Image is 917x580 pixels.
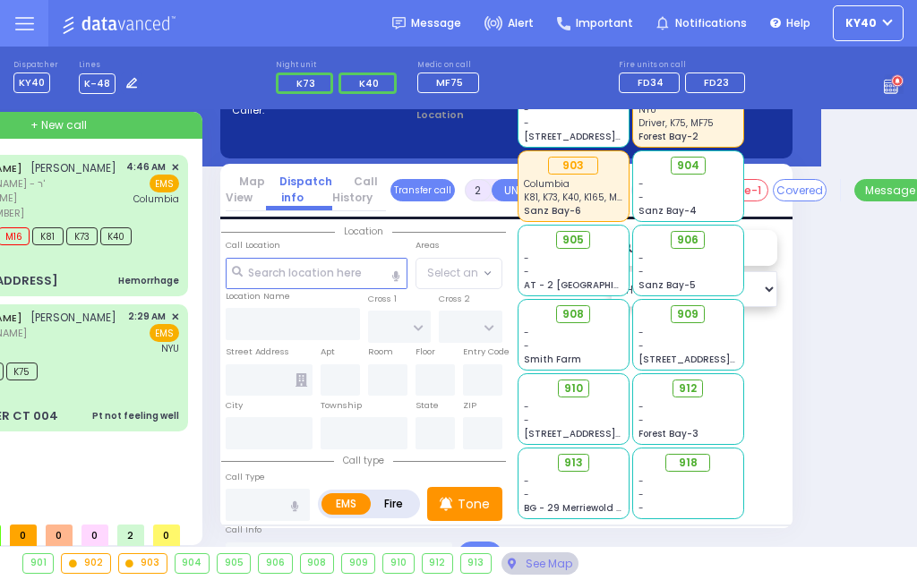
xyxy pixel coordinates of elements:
[226,345,289,358] label: Street Address
[332,174,386,205] a: Call History
[100,227,132,245] span: K40
[524,488,529,501] span: -
[524,414,529,427] span: -
[226,399,243,412] label: City
[62,554,109,572] div: 902
[524,353,581,366] span: Smith Farm
[259,554,291,572] div: 906
[13,72,50,93] span: KY40
[334,454,393,467] span: Call type
[79,60,142,71] label: Lines
[30,310,116,325] span: [PERSON_NAME]
[638,75,664,90] span: FD34
[423,554,452,572] div: 912
[524,339,529,353] span: -
[564,380,583,397] span: 910
[619,60,750,71] label: Fire units on call
[335,225,392,238] span: Location
[576,15,633,31] span: Important
[46,525,73,547] span: 0
[321,399,362,412] label: Township
[564,455,583,471] span: 913
[153,525,180,547] span: 0
[679,380,697,397] span: 912
[390,179,455,201] button: Transfer call
[411,15,461,31] span: Message
[92,409,179,422] div: Pt not feeling well
[23,554,53,572] div: 901
[226,174,266,205] a: Map View
[524,204,581,217] span: Sanz Bay-6
[133,192,179,206] span: Columbia
[548,157,598,175] div: 903
[13,60,58,71] label: Dispatcher
[10,525,37,547] span: 0
[416,399,439,412] label: State
[226,524,261,536] label: Call Info
[677,158,699,174] span: 904
[171,310,179,325] span: ✕
[524,103,529,116] span: -
[677,306,698,322] span: 909
[62,13,181,35] img: Logo
[117,525,144,547] span: 2
[638,400,644,414] span: -
[30,117,87,133] span: + New call
[161,342,179,355] span: NYU
[392,17,406,30] img: message.svg
[638,265,644,278] span: -
[81,525,108,547] span: 0
[128,310,166,323] span: 2:29 AM
[383,554,413,572] div: 910
[845,15,877,31] span: KY40
[524,501,624,515] span: BG - 29 Merriewold S.
[524,474,529,488] span: -
[461,554,491,572] div: 913
[562,232,584,248] span: 905
[276,60,402,71] label: Night unit
[677,232,698,248] span: 906
[359,76,379,90] span: K40
[679,455,698,471] span: 918
[79,73,116,94] span: K-48
[368,345,393,358] label: Room
[638,130,698,143] span: Forest Bay-2
[218,554,250,572] div: 905
[150,175,179,192] span: EMS
[150,324,179,342] span: EMS
[638,339,644,353] span: -
[786,15,810,31] span: Help
[524,252,529,265] span: -
[370,493,417,515] label: Fire
[638,204,697,217] span: Sanz Bay-4
[638,326,644,339] span: -
[524,191,626,204] span: K81, K73, K40, K165, M16
[524,116,529,130] span: -
[524,326,529,339] span: -
[226,239,280,252] label: Call Location
[321,345,335,358] label: Apt
[436,75,463,90] span: MF75
[321,493,371,515] label: EMS
[524,278,656,292] span: AT - 2 [GEOGRAPHIC_DATA]
[6,362,38,380] span: K75
[524,265,529,278] span: -
[524,400,529,414] span: -
[458,495,490,514] p: Tone
[226,258,407,290] input: Search location here
[638,177,644,191] span: -
[32,227,64,245] span: K81
[266,174,332,205] a: Dispatch info
[416,345,435,358] label: Floor
[638,427,698,440] span: Forest Bay-3
[638,488,738,501] div: -
[562,306,584,322] span: 908
[126,160,166,174] span: 4:46 AM
[119,554,167,572] div: 903
[675,15,747,31] span: Notifications
[439,293,470,305] label: Cross 2
[30,160,116,175] span: [PERSON_NAME]
[226,471,265,483] label: Call Type
[638,501,738,515] div: -
[427,265,507,281] span: Select an area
